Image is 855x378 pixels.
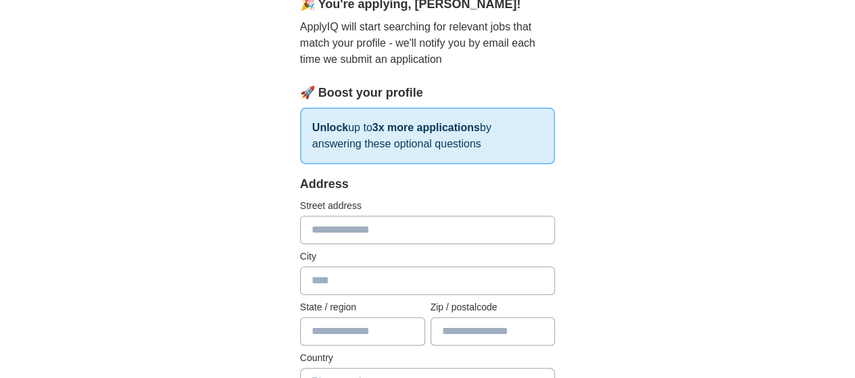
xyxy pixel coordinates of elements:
label: City [300,250,556,264]
strong: Unlock [312,122,348,133]
label: State / region [300,300,425,314]
label: Street address [300,199,556,213]
p: ApplyIQ will start searching for relevant jobs that match your profile - we'll notify you by emai... [300,19,556,68]
div: 🚀 Boost your profile [300,84,556,102]
strong: 3x more applications [372,122,480,133]
label: Zip / postalcode [431,300,556,314]
p: up to by answering these optional questions [300,108,556,164]
label: Country [300,351,556,365]
div: Address [300,175,556,193]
